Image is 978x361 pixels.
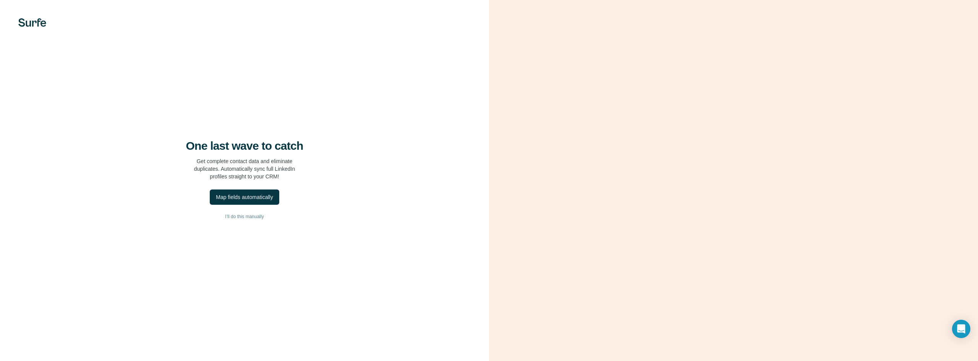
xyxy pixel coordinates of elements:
[186,139,303,153] h4: One last wave to catch
[210,189,279,205] button: Map fields automatically
[225,213,264,220] span: I’ll do this manually
[952,320,970,338] div: Open Intercom Messenger
[18,18,46,27] img: Surfe's logo
[216,193,273,201] div: Map fields automatically
[15,211,474,222] button: I’ll do this manually
[194,157,295,180] p: Get complete contact data and eliminate duplicates. Automatically sync full LinkedIn profiles str...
